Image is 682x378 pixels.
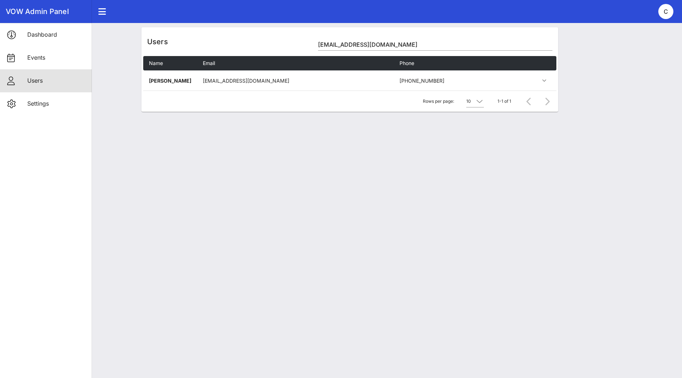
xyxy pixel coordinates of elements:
[6,7,86,16] div: VOW Admin Panel
[143,70,197,91] td: [PERSON_NAME]
[658,4,673,19] div: C
[27,54,86,61] div: Events
[498,98,511,105] div: 1-1 of 1
[149,60,163,66] span: Name
[466,96,484,107] div: 10Rows per page:
[400,60,414,66] span: Phone
[197,70,394,91] td: [EMAIL_ADDRESS][DOMAIN_NAME]
[394,70,507,91] td: [PHONE_NUMBER]
[27,100,86,107] div: Settings
[27,77,86,84] div: Users
[143,56,197,70] th: Name
[423,91,484,112] div: Rows per page:
[394,56,507,70] th: Phone
[203,60,215,66] span: Email
[27,31,86,38] div: Dashboard
[141,27,558,56] div: Users
[466,98,471,105] div: 10
[197,56,394,70] th: Email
